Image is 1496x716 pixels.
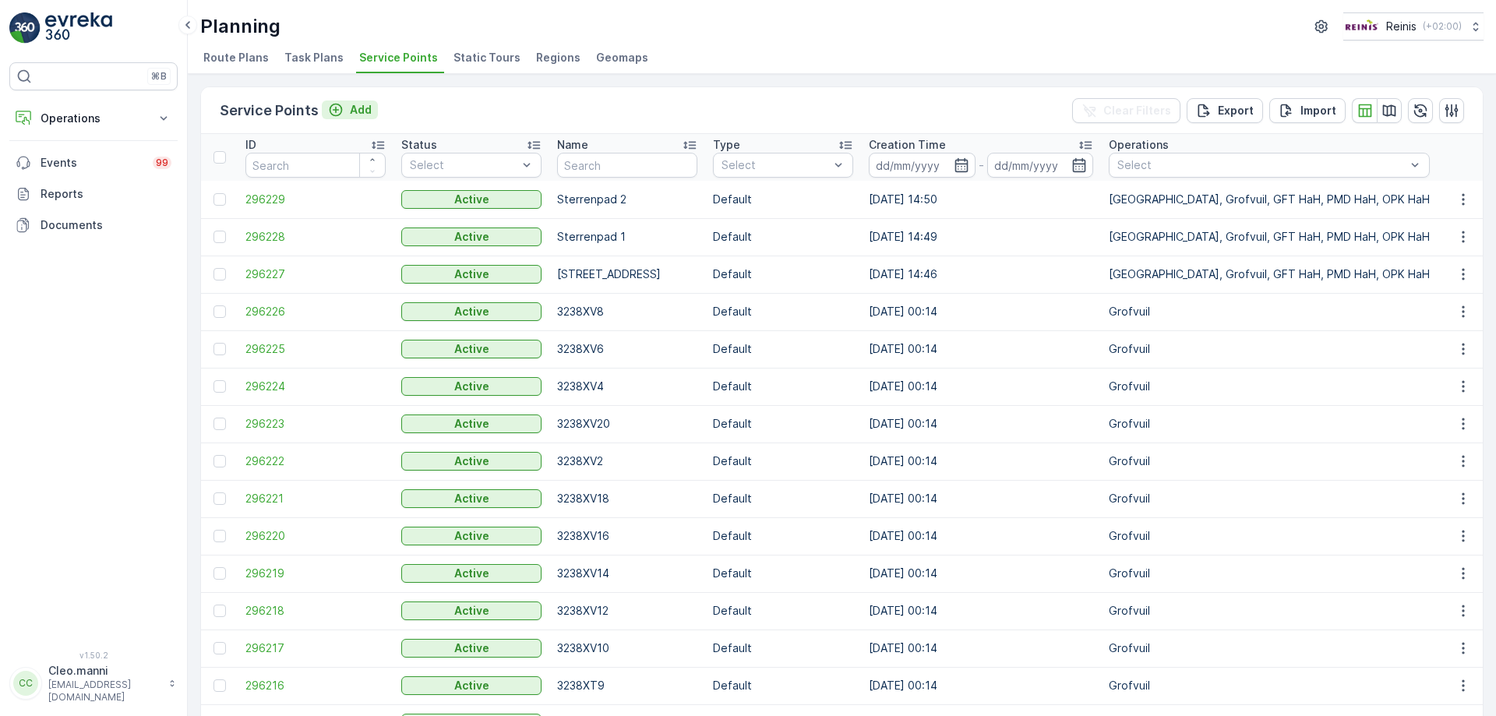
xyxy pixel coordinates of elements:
img: logo_light-DOdMpM7g.png [45,12,112,44]
button: Active [401,227,542,246]
p: Default [713,192,853,207]
p: Export [1218,103,1254,118]
p: Events [41,155,143,171]
button: Add [322,101,378,119]
p: Documents [41,217,171,233]
td: [DATE] 00:14 [861,517,1101,555]
td: [DATE] 00:14 [861,555,1101,592]
p: Reports [41,186,171,202]
p: Clear Filters [1103,103,1171,118]
p: Active [454,491,489,506]
td: [DATE] 00:14 [861,368,1101,405]
button: Active [401,377,542,396]
span: Service Points [359,50,438,65]
button: Operations [9,103,178,134]
td: [DATE] 00:14 [861,480,1101,517]
button: Active [401,414,542,433]
span: Static Tours [453,50,520,65]
p: [EMAIL_ADDRESS][DOMAIN_NAME] [48,679,161,704]
a: 296220 [245,528,386,544]
p: Creation Time [869,137,946,153]
p: Grofvuil [1109,603,1430,619]
p: ⌘B [151,70,167,83]
p: 3238XV8 [557,304,697,319]
p: 3238XV16 [557,528,697,544]
p: Default [713,416,853,432]
div: Toggle Row Selected [213,492,226,505]
p: [GEOGRAPHIC_DATA], Grofvuil, GFT HaH, PMD HaH, OPK HaH [1109,229,1430,245]
div: Toggle Row Selected [213,268,226,280]
p: Sterrenpad 1 [557,229,697,245]
p: Import [1300,103,1336,118]
p: Name [557,137,588,153]
p: 3238XV2 [557,453,697,469]
div: Toggle Row Selected [213,343,226,355]
p: Default [713,603,853,619]
p: Planning [200,14,280,39]
p: Default [713,491,853,506]
p: Active [454,416,489,432]
p: [STREET_ADDRESS] [557,266,697,282]
p: 3238XV18 [557,491,697,506]
a: 296219 [245,566,386,581]
button: Active [401,489,542,508]
button: Import [1269,98,1346,123]
td: [DATE] 00:14 [861,405,1101,443]
td: [DATE] 00:14 [861,592,1101,630]
button: Export [1187,98,1263,123]
a: Events99 [9,147,178,178]
button: Active [401,527,542,545]
div: Toggle Row Selected [213,567,226,580]
p: Default [713,266,853,282]
div: Toggle Row Selected [213,642,226,654]
p: Active [454,640,489,656]
a: 296228 [245,229,386,245]
div: Toggle Row Selected [213,679,226,692]
div: Toggle Row Selected [213,530,226,542]
p: Grofvuil [1109,678,1430,693]
div: Toggle Row Selected [213,380,226,393]
p: Operations [1109,137,1169,153]
div: Toggle Row Selected [213,605,226,617]
p: Operations [41,111,146,126]
span: 296217 [245,640,386,656]
a: 296229 [245,192,386,207]
p: Select [722,157,829,173]
button: Active [401,340,542,358]
div: CC [13,671,38,696]
span: 296218 [245,603,386,619]
p: Active [454,453,489,469]
p: Default [713,304,853,319]
td: [DATE] 00:14 [861,667,1101,704]
p: ( +02:00 ) [1423,20,1462,33]
p: Cleo.manni [48,663,161,679]
p: Active [454,304,489,319]
button: Active [401,601,542,620]
p: Status [401,137,437,153]
p: Active [454,528,489,544]
button: Reinis(+02:00) [1343,12,1484,41]
p: Default [713,566,853,581]
a: 296222 [245,453,386,469]
p: Default [713,229,853,245]
span: Geomaps [596,50,648,65]
button: Active [401,676,542,695]
span: 296225 [245,341,386,357]
a: 296226 [245,304,386,319]
span: Task Plans [284,50,344,65]
p: Default [713,528,853,544]
p: Type [713,137,740,153]
p: Grofvuil [1109,379,1430,394]
p: Grofvuil [1109,341,1430,357]
p: 3238XV20 [557,416,697,432]
p: Active [454,266,489,282]
a: 296223 [245,416,386,432]
a: 296227 [245,266,386,282]
span: 296216 [245,678,386,693]
p: Active [454,229,489,245]
p: Default [713,640,853,656]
